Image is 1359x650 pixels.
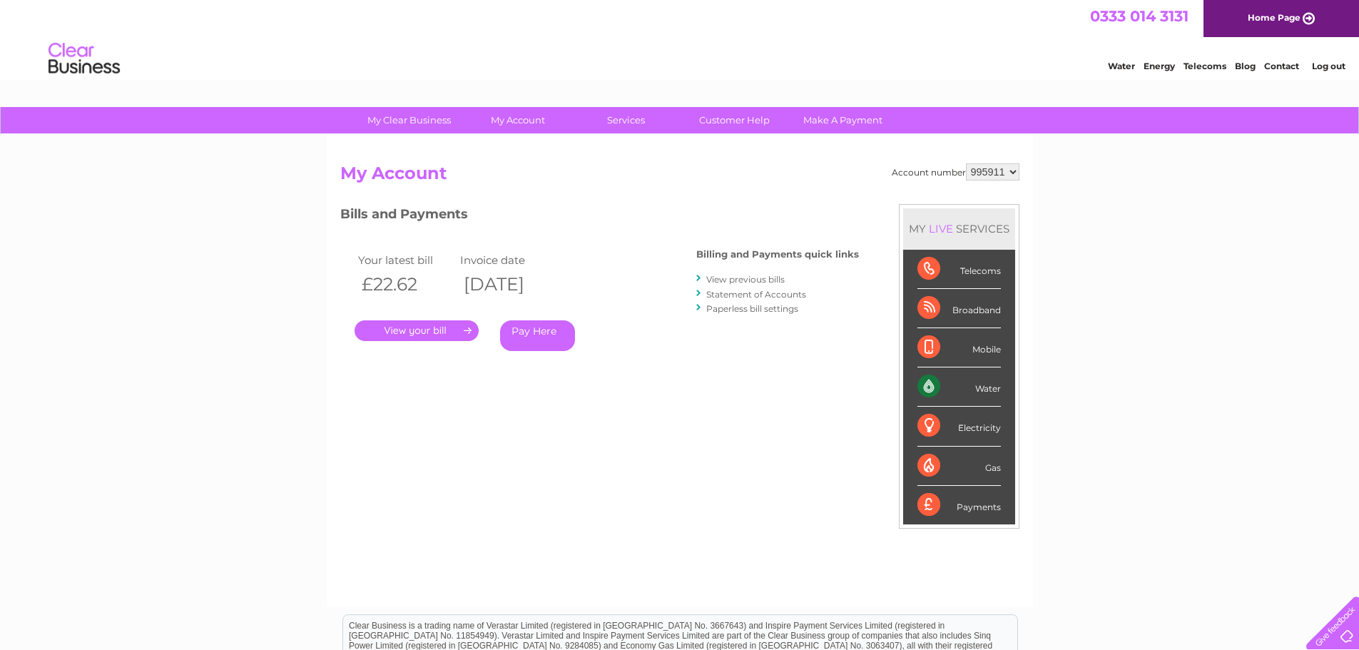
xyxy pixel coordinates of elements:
[459,107,576,133] a: My Account
[1184,61,1226,71] a: Telecoms
[917,328,1001,367] div: Mobile
[457,270,559,299] th: [DATE]
[1264,61,1299,71] a: Contact
[706,274,785,285] a: View previous bills
[340,163,1019,191] h2: My Account
[343,8,1017,69] div: Clear Business is a trading name of Verastar Limited (registered in [GEOGRAPHIC_DATA] No. 3667643...
[567,107,685,133] a: Services
[676,107,793,133] a: Customer Help
[917,407,1001,446] div: Electricity
[784,107,902,133] a: Make A Payment
[1312,61,1345,71] a: Log out
[917,447,1001,486] div: Gas
[355,250,457,270] td: Your latest bill
[696,249,859,260] h4: Billing and Payments quick links
[500,320,575,351] a: Pay Here
[917,250,1001,289] div: Telecoms
[1235,61,1256,71] a: Blog
[1090,7,1189,25] a: 0333 014 3131
[917,367,1001,407] div: Water
[1144,61,1175,71] a: Energy
[340,204,859,229] h3: Bills and Payments
[350,107,468,133] a: My Clear Business
[917,289,1001,328] div: Broadband
[926,222,956,235] div: LIVE
[903,208,1015,249] div: MY SERVICES
[355,320,479,341] a: .
[917,486,1001,524] div: Payments
[892,163,1019,181] div: Account number
[706,289,806,300] a: Statement of Accounts
[706,303,798,314] a: Paperless bill settings
[48,37,121,81] img: logo.png
[1108,61,1135,71] a: Water
[355,270,457,299] th: £22.62
[457,250,559,270] td: Invoice date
